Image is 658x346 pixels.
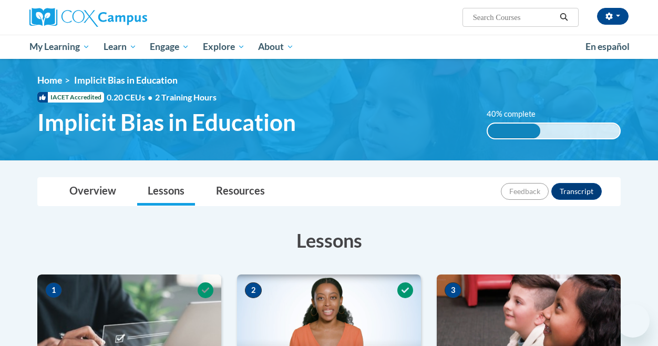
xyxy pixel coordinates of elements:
a: Overview [59,178,127,206]
span: 1 [45,282,62,298]
button: Transcript [551,183,602,200]
span: About [258,40,294,53]
span: 0.20 CEUs [107,91,155,103]
span: Explore [203,40,245,53]
span: Engage [150,40,189,53]
span: Implicit Bias in Education [74,75,178,86]
span: Implicit Bias in Education [37,108,296,136]
a: Cox Campus [29,8,219,27]
label: 40% complete [487,108,547,120]
a: Resources [205,178,275,206]
span: En español [585,41,630,52]
span: My Learning [29,40,90,53]
a: Explore [196,35,252,59]
a: Home [37,75,62,86]
a: Lessons [137,178,195,206]
span: 2 Training Hours [155,92,217,102]
h3: Lessons [37,227,621,253]
span: 3 [445,282,461,298]
span: IACET Accredited [37,92,104,103]
div: Main menu [22,35,636,59]
span: • [148,92,152,102]
a: Learn [97,35,143,59]
iframe: Button to launch messaging window [616,304,650,338]
button: Search [556,11,572,24]
span: 2 [245,282,262,298]
span: Learn [104,40,137,53]
button: Account Settings [597,8,629,25]
input: Search Courses [472,11,556,24]
a: Engage [143,35,196,59]
div: 40% complete [488,124,540,138]
a: En español [579,36,636,58]
a: About [252,35,301,59]
a: My Learning [23,35,97,59]
img: Cox Campus [29,8,147,27]
button: Feedback [501,183,549,200]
